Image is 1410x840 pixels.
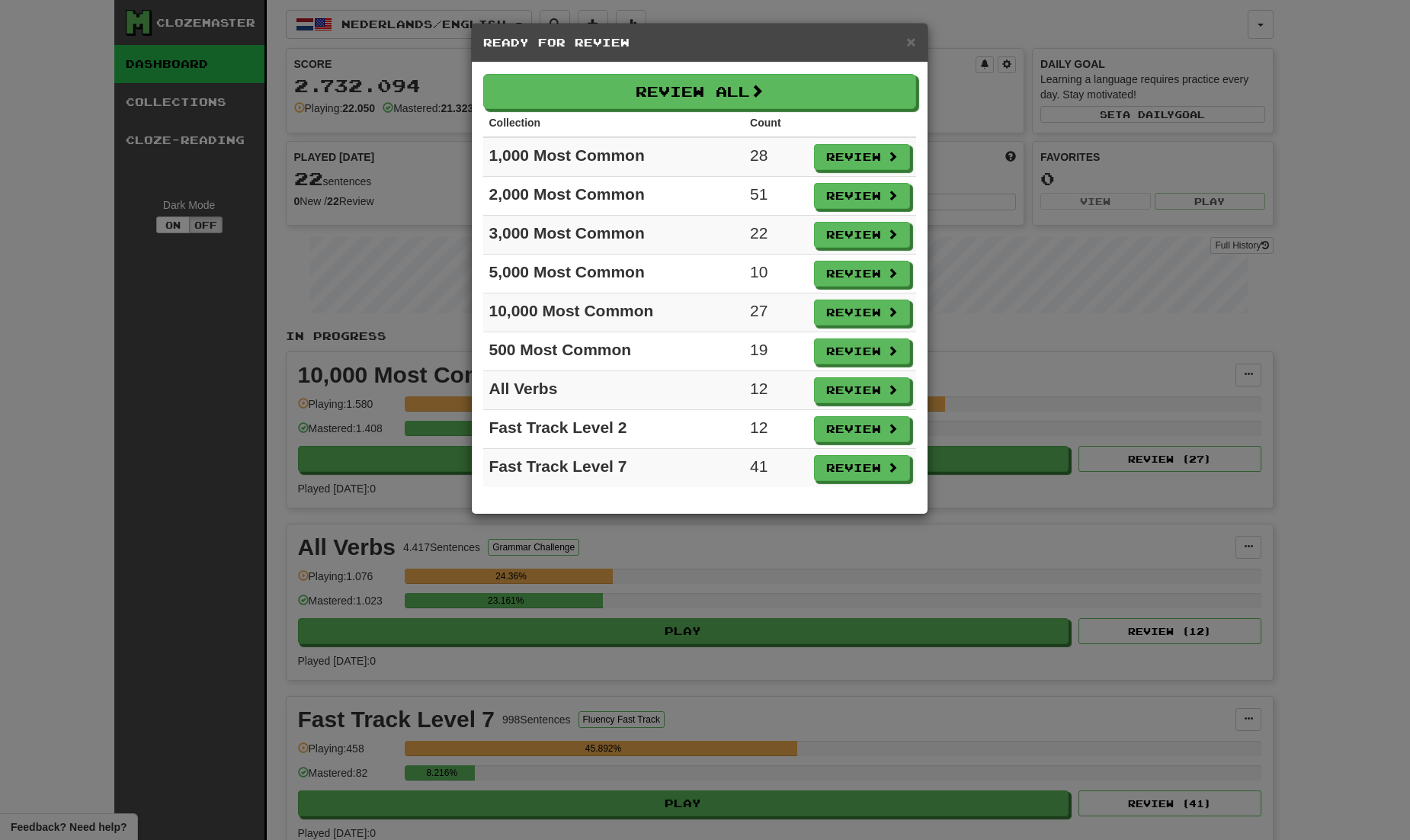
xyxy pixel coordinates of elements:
[814,183,910,209] button: Review
[814,338,910,364] button: Review
[744,137,807,177] td: 28
[814,144,910,170] button: Review
[814,416,910,442] button: Review
[814,300,910,325] button: Review
[483,410,745,449] td: Fast Track Level 2
[483,35,916,50] h5: Ready for Review
[483,255,745,293] td: 5,000 Most Common
[906,33,915,50] span: ×
[483,177,745,216] td: 2,000 Most Common
[744,371,807,410] td: 12
[906,34,915,50] button: Close
[483,371,745,410] td: All Verbs
[744,332,807,371] td: 19
[744,293,807,332] td: 27
[744,410,807,449] td: 12
[483,137,745,177] td: 1,000 Most Common
[744,177,807,216] td: 51
[483,216,745,255] td: 3,000 Most Common
[483,109,745,137] th: Collection
[483,332,745,371] td: 500 Most Common
[744,255,807,293] td: 10
[744,216,807,255] td: 22
[814,222,910,248] button: Review
[814,377,910,403] button: Review
[483,449,745,488] td: Fast Track Level 7
[744,449,807,488] td: 41
[483,74,916,109] button: Review All
[814,261,910,287] button: Review
[744,109,807,137] th: Count
[814,455,910,481] button: Review
[483,293,745,332] td: 10,000 Most Common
